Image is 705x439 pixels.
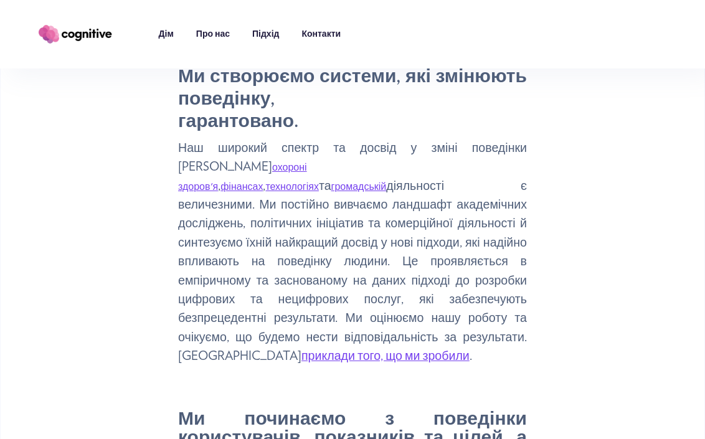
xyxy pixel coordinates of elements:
[263,180,265,192] font: ,
[159,30,174,39] font: Дім
[218,180,220,192] font: ,
[178,163,307,191] a: охороні здоров'я
[178,180,527,362] font: діяльності є величезними. Ми постійно вивчаємо ландшафт академічних досліджень, політичних ініціа...
[185,16,241,53] a: Про нас
[301,30,341,39] font: Контакти
[470,350,472,362] font: .
[220,182,263,192] a: фінансах
[241,16,290,53] a: Підхід
[252,30,279,39] font: Підхід
[178,142,527,173] font: Наш широкий спектр та досвід у зміні поведінки [PERSON_NAME]
[319,180,331,192] font: та
[290,16,352,53] a: Контакти
[178,112,298,131] font: гарантовано.
[265,182,319,192] a: технологіях
[148,16,185,53] a: Дім
[331,182,387,192] a: громадській
[35,22,132,46] a: дім
[301,350,470,362] a: приклади того, що ми зробили
[196,30,230,39] font: Про нас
